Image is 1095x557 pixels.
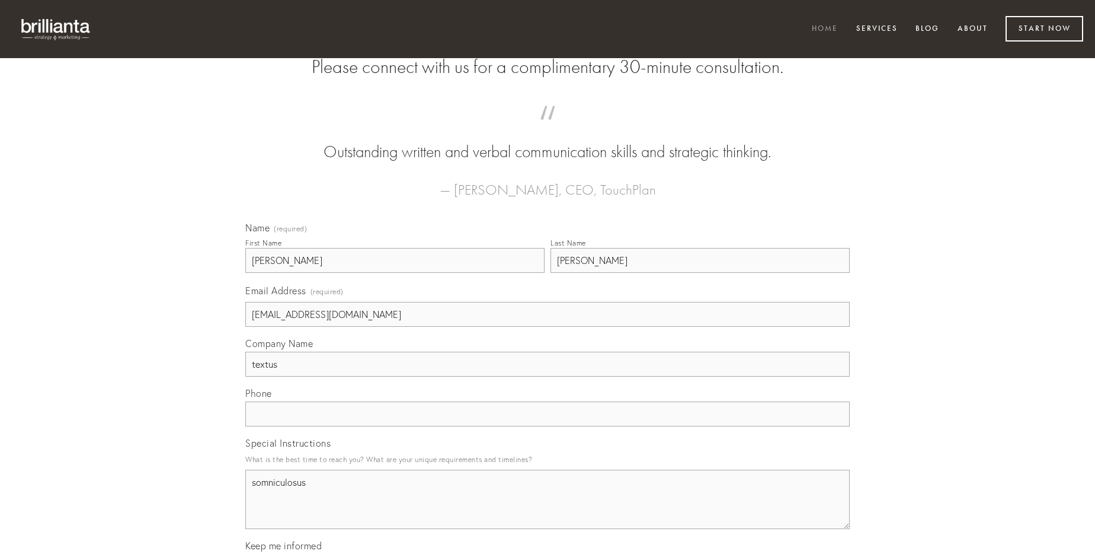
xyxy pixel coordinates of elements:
[245,470,850,529] textarea: somniculosus
[1006,16,1083,42] a: Start Now
[245,387,272,399] span: Phone
[12,12,101,46] img: brillianta - research, strategy, marketing
[849,20,905,39] a: Services
[264,164,831,202] figcaption: — [PERSON_NAME], CEO, TouchPlan
[550,238,586,247] div: Last Name
[245,451,850,467] p: What is the best time to reach you? What are your unique requirements and timelines?
[245,285,306,297] span: Email Address
[908,20,947,39] a: Blog
[245,540,322,552] span: Keep me informed
[274,225,307,233] span: (required)
[245,222,270,234] span: Name
[245,238,281,247] div: First Name
[245,56,850,78] h2: Please connect with us for a complimentary 30-minute consultation.
[950,20,995,39] a: About
[804,20,846,39] a: Home
[245,338,313,349] span: Company Name
[264,117,831,164] blockquote: Outstanding written and verbal communication skills and strategic thinking.
[264,117,831,141] span: “
[245,437,331,449] span: Special Instructions
[310,284,344,300] span: (required)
